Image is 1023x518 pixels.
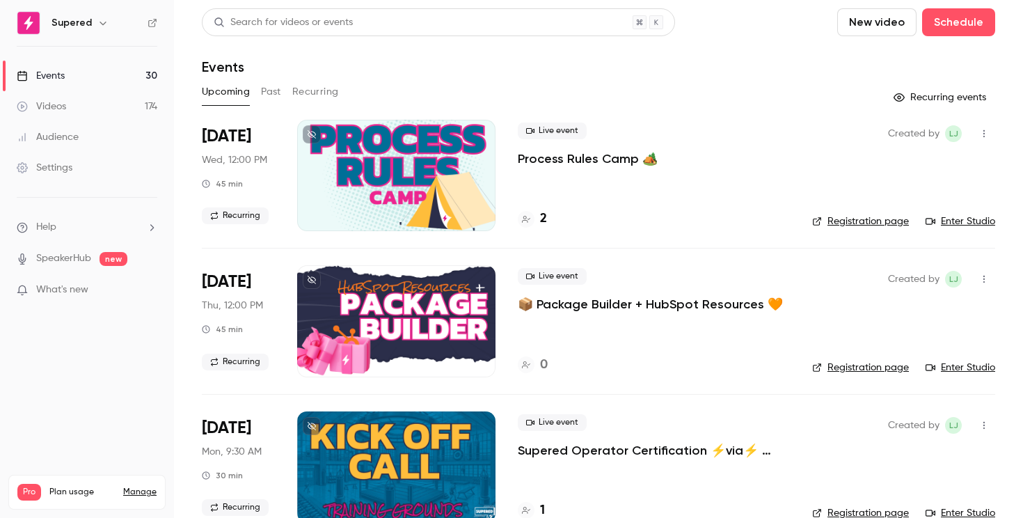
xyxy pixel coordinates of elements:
[202,324,243,335] div: 45 min
[202,354,269,370] span: Recurring
[888,125,939,142] span: Created by
[141,284,157,297] iframe: Noticeable Trigger
[202,120,275,231] div: Sep 10 Wed, 12:00 PM (America/New York)
[888,417,939,434] span: Created by
[812,214,909,228] a: Registration page
[518,356,548,375] a: 0
[51,16,92,30] h6: Supered
[518,268,587,285] span: Live event
[518,414,587,431] span: Live event
[202,445,262,459] span: Mon, 9:30 AM
[926,361,995,375] a: Enter Studio
[17,69,65,83] div: Events
[100,252,127,266] span: new
[261,81,281,103] button: Past
[518,296,783,313] a: 📦 Package Builder + HubSpot Resources 🧡
[202,499,269,516] span: Recurring
[837,8,917,36] button: New video
[202,417,251,439] span: [DATE]
[17,220,157,235] li: help-dropdown-opener
[214,15,353,30] div: Search for videos or events
[17,100,66,113] div: Videos
[202,58,244,75] h1: Events
[202,125,251,148] span: [DATE]
[945,417,962,434] span: Lindsay John
[202,470,243,481] div: 30 min
[17,161,72,175] div: Settings
[945,271,962,288] span: Lindsay John
[540,210,547,228] h4: 2
[540,356,548,375] h4: 0
[202,265,275,377] div: Sep 11 Thu, 12:00 PM (America/New York)
[518,442,790,459] a: Supered Operator Certification ⚡️via⚡️ Training Grounds: Kickoff Call
[202,178,243,189] div: 45 min
[123,487,157,498] a: Manage
[518,210,547,228] a: 2
[949,417,958,434] span: LJ
[202,207,269,224] span: Recurring
[292,81,339,103] button: Recurring
[812,361,909,375] a: Registration page
[49,487,115,498] span: Plan usage
[36,283,88,297] span: What's new
[202,299,263,313] span: Thu, 12:00 PM
[17,130,79,144] div: Audience
[887,86,995,109] button: Recurring events
[202,271,251,293] span: [DATE]
[949,271,958,288] span: LJ
[17,484,41,501] span: Pro
[202,153,267,167] span: Wed, 12:00 PM
[945,125,962,142] span: Lindsay John
[518,150,658,167] a: Process Rules Camp 🏕️
[36,220,56,235] span: Help
[926,214,995,228] a: Enter Studio
[888,271,939,288] span: Created by
[949,125,958,142] span: LJ
[518,123,587,139] span: Live event
[36,251,91,266] a: SpeakerHub
[922,8,995,36] button: Schedule
[17,12,40,34] img: Supered
[202,81,250,103] button: Upcoming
